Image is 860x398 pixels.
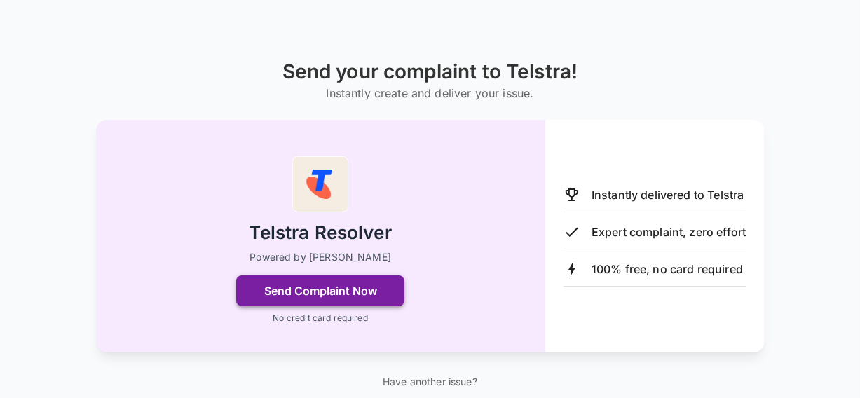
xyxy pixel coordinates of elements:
[282,83,578,103] h6: Instantly create and deliver your issue.
[250,250,391,264] p: Powered by [PERSON_NAME]
[282,60,578,83] h1: Send your complaint to Telstra!
[249,221,391,245] h2: Telstra Resolver
[374,375,486,389] p: Have another issue?
[273,312,367,324] p: No credit card required
[592,261,743,277] p: 100% free, no card required
[592,224,746,240] p: Expert complaint, zero effort
[236,275,404,306] button: Send Complaint Now
[592,186,744,203] p: Instantly delivered to Telstra
[292,156,348,212] img: Telstra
